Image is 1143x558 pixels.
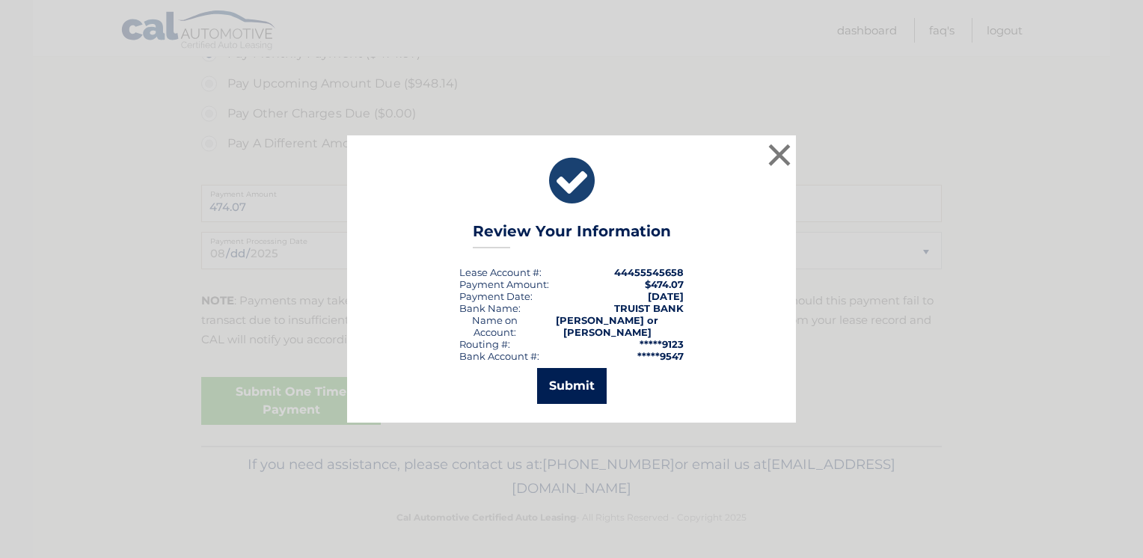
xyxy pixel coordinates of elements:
[459,290,533,302] div: :
[459,314,531,338] div: Name on Account:
[648,290,684,302] span: [DATE]
[645,278,684,290] span: $474.07
[459,278,549,290] div: Payment Amount:
[459,266,542,278] div: Lease Account #:
[459,338,510,350] div: Routing #:
[459,350,539,362] div: Bank Account #:
[614,266,684,278] strong: 44455545658
[459,302,521,314] div: Bank Name:
[556,314,658,338] strong: [PERSON_NAME] or [PERSON_NAME]
[537,368,607,404] button: Submit
[614,302,684,314] strong: TRUIST BANK
[459,290,530,302] span: Payment Date
[473,222,671,248] h3: Review Your Information
[764,140,794,170] button: ×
